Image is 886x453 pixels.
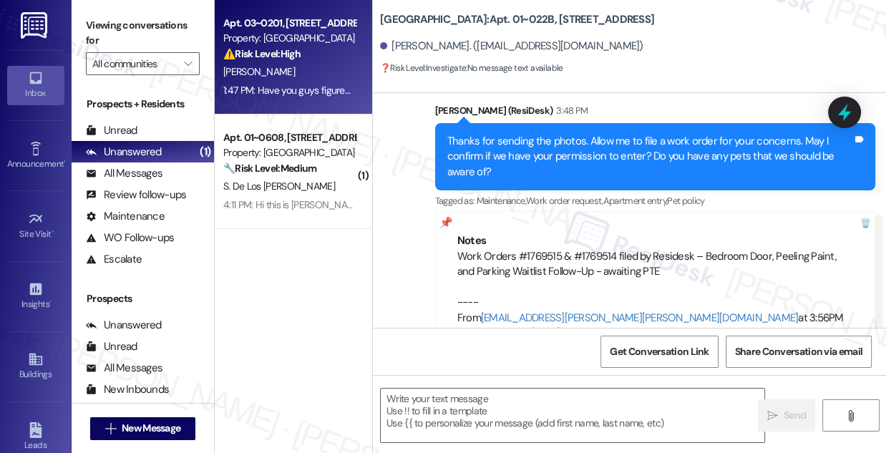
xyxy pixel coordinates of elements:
[667,195,705,207] span: Pet policy
[435,190,875,211] div: Tagged as:
[7,207,64,245] a: Site Visit •
[86,339,137,354] div: Unread
[477,195,526,207] span: Maintenance ,
[845,410,856,422] i: 
[86,14,200,52] label: Viewing conversations for
[52,227,54,237] span: •
[603,195,667,207] span: Apartment entry ,
[86,318,162,333] div: Unanswered
[86,145,162,160] div: Unanswered
[380,39,643,54] div: [PERSON_NAME]. ([EMAIL_ADDRESS][DOMAIN_NAME])
[7,66,64,104] a: Inbox
[457,249,853,341] div: Work Orders #1769515 & #1769514 filed by Residesk – Bedroom Door, Peeling Paint, and Parking Wait...
[767,410,778,422] i: 
[90,417,196,440] button: New Message
[223,198,860,211] div: 4:11 PM: Hi this is [PERSON_NAME] with unit 608. I have been trying to call to confirm my apartme...
[610,344,709,359] span: Get Conversation Link
[223,47,301,60] strong: ⚠️ Risk Level: High
[86,361,162,376] div: All Messages
[105,423,116,434] i: 
[784,408,806,423] span: Send
[380,12,654,27] b: [GEOGRAPHIC_DATA]: Apt. 01~022B, [STREET_ADDRESS]
[223,16,356,31] div: Apt. 03~0201, [STREET_ADDRESS][GEOGRAPHIC_DATA][US_STATE][STREET_ADDRESS]
[7,277,64,316] a: Insights •
[64,157,66,167] span: •
[223,31,356,46] div: Property: [GEOGRAPHIC_DATA]
[92,52,177,75] input: All communities
[223,145,356,160] div: Property: [GEOGRAPHIC_DATA]
[223,84,389,97] div: 1:47 PM: Have you guys figured it out yet
[122,421,180,436] span: New Message
[435,103,875,123] div: [PERSON_NAME] (ResiDesk)
[72,97,214,112] div: Prospects + Residents
[552,103,588,118] div: 3:48 PM
[457,233,486,248] b: Notes
[49,297,52,307] span: •
[86,123,137,138] div: Unread
[86,166,162,181] div: All Messages
[86,209,165,224] div: Maintenance
[600,336,718,368] button: Get Conversation Link
[86,230,174,245] div: WO Follow-ups
[481,311,799,325] a: [EMAIL_ADDRESS][PERSON_NAME][PERSON_NAME][DOMAIN_NAME]
[758,399,815,432] button: Send
[223,162,316,175] strong: 🔧 Risk Level: Medium
[196,141,214,163] div: (1)
[223,130,356,145] div: Apt. 01~0608, [STREET_ADDRESS][PERSON_NAME]
[380,61,563,76] span: : No message text available
[223,180,335,193] span: S. De Los [PERSON_NAME]
[447,134,852,180] div: Thanks for sending the photos. Allow me to file a work order for your concerns. May I confirm if ...
[380,62,466,74] strong: ❓ Risk Level: Investigate
[72,291,214,306] div: Prospects
[7,347,64,386] a: Buildings
[86,252,142,267] div: Escalate
[726,336,872,368] button: Share Conversation via email
[184,58,192,69] i: 
[223,65,295,78] span: [PERSON_NAME]
[86,382,169,397] div: New Inbounds
[526,195,603,207] span: Work order request ,
[735,344,862,359] span: Share Conversation via email
[21,12,50,39] img: ResiDesk Logo
[86,187,186,203] div: Review follow-ups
